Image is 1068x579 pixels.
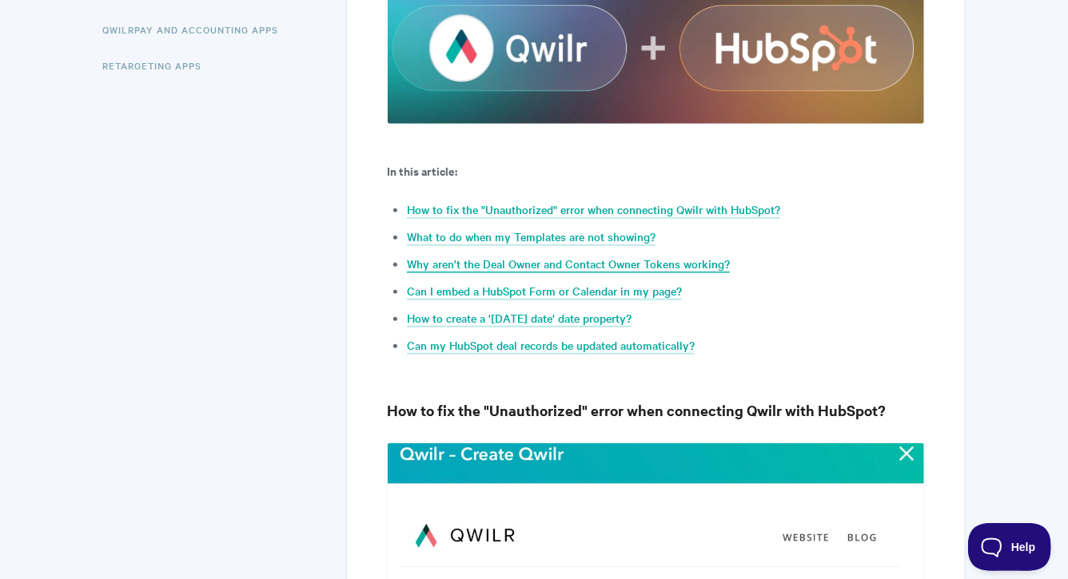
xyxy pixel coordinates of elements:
[102,50,213,81] a: Retargeting Apps
[102,14,290,46] a: QwilrPay and Accounting Apps
[407,310,632,327] a: How to create a '[DATE] date' date property?
[407,283,682,300] a: Can I embed a HubSpot Form or Calendar in my page?
[407,337,695,355] a: Can my HubSpot deal records be updated automatically?
[387,162,457,179] b: In this article:
[407,201,780,219] a: How to fix the "Unauthorized" error when connecting Qwilr with HubSpot?
[387,399,925,422] h3: How to fix the "Unauthorized" error when connecting Qwilr with HubSpot?
[407,256,730,273] a: Why aren't the Deal Owner and Contact Owner Tokens working?
[968,523,1052,571] iframe: Toggle Customer Support
[407,228,656,246] a: What to do when my Templates are not showing?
